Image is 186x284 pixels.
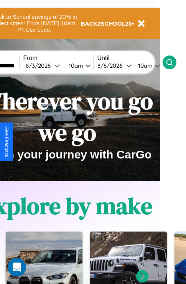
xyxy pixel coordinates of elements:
button: 8/3/2026 [23,62,63,70]
div: 10am [65,62,85,69]
div: 8 / 3 / 2026 [26,62,54,69]
div: 10am [134,62,155,69]
button: 10am [132,62,163,70]
div: 8 / 6 / 2026 [97,62,126,69]
button: 10am [63,62,93,70]
b: BACK2SCHOOL20 [81,20,132,27]
label: Until [97,55,163,62]
label: From [23,55,93,62]
div: Open Intercom Messenger [8,258,26,276]
div: Give Feedback [4,126,9,157]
